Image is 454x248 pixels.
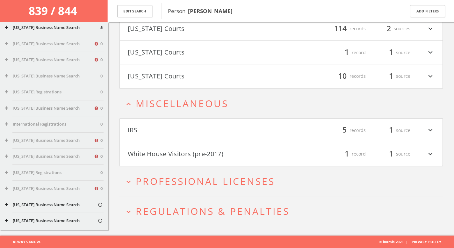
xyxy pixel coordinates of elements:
span: 0 [100,73,103,79]
button: expand_moreProfessional Licenses [124,176,443,186]
button: [US_STATE] Business Name Search [5,186,94,192]
span: 1 [342,148,352,159]
i: expand_more [426,47,435,58]
button: International Registrations [5,121,100,128]
i: expand_more [426,125,435,136]
span: | [403,239,410,244]
button: White House Visitors (pre-2017) [128,149,281,159]
i: expand_more [426,149,435,159]
span: 0 [100,186,103,192]
button: expand_moreRegulations & Penalties [124,206,443,216]
button: [US_STATE] Business Name Search [5,202,97,208]
a: Privacy Policy [412,239,441,244]
button: [US_STATE] Business Name Search [5,41,94,47]
div: source [372,125,410,136]
span: 2 [384,23,394,34]
div: source [372,47,410,58]
button: [US_STATE] Business Name Search [5,137,94,144]
span: 5 [340,125,350,136]
span: 1 [386,148,396,159]
span: 1 [342,47,352,58]
div: records [328,125,366,136]
span: 1 [386,47,396,58]
span: 114 [331,23,350,34]
button: [US_STATE] Registrations [5,89,100,95]
span: Person [168,7,233,15]
span: 0 [100,170,103,176]
i: expand_more [124,208,133,216]
i: expand_more [426,71,435,82]
button: Add Filters [410,5,445,18]
span: 0 [100,105,103,112]
span: 1 [386,70,396,82]
button: [US_STATE] Business Name Search [5,57,94,63]
i: expand_more [124,178,133,186]
button: [US_STATE] Courts [128,47,281,58]
span: 0 [100,137,103,144]
span: 1 [386,125,396,136]
span: 0 [100,41,103,47]
b: [PERSON_NAME] [188,7,233,15]
div: record [328,47,366,58]
span: Miscellaneous [136,97,228,110]
button: [US_STATE] Business Name Search [5,25,100,31]
button: IRS [128,125,281,136]
span: 0 [100,57,103,63]
span: Regulations & Penalties [136,205,290,218]
span: 0 [100,89,103,95]
div: record [328,149,366,159]
span: 10 [335,70,350,82]
button: [US_STATE] Business Name Search [5,73,100,79]
i: expand_less [124,100,133,108]
div: source [372,71,410,82]
button: Edit Search [117,5,152,18]
button: expand_lessMiscellaneous [124,98,443,109]
button: [US_STATE] Business Name Search [5,218,97,224]
button: [US_STATE] Courts [128,23,281,34]
div: records [328,71,366,82]
button: [US_STATE] Business Name Search [5,153,94,160]
i: expand_more [426,23,435,34]
div: source [372,149,410,159]
span: Professional Licenses [136,175,275,188]
span: 0 [100,121,103,128]
span: 839 / 844 [29,3,80,18]
div: sources [372,23,410,34]
button: [US_STATE] Registrations [5,170,100,176]
span: 5 [100,25,103,31]
span: 0 [100,153,103,160]
div: records [328,23,366,34]
button: [US_STATE] Courts [128,71,281,82]
button: [US_STATE] Business Name Search [5,105,94,112]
